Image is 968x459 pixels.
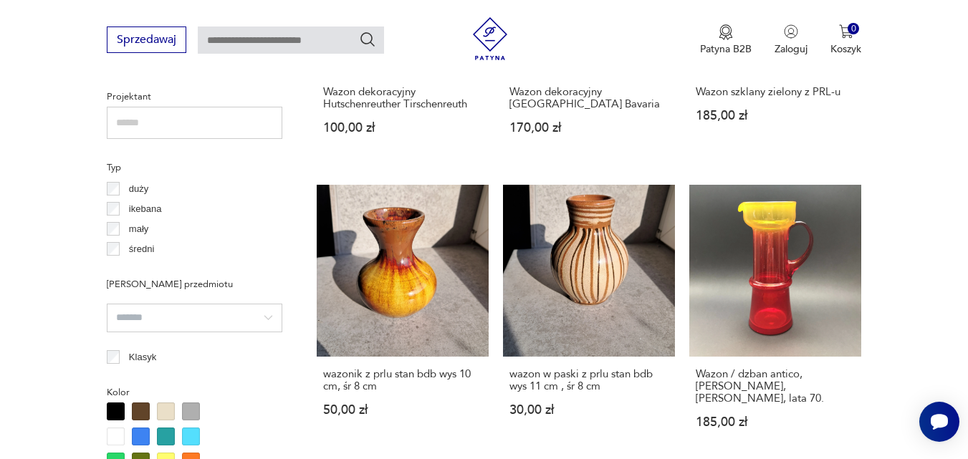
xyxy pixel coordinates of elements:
p: 185,00 zł [696,110,855,122]
p: duży [129,181,148,197]
h3: wazonik z prlu stan bdb wys 10 cm, śr 8 cm [323,368,482,392]
h3: Wazon / dzban antico, [PERSON_NAME], [PERSON_NAME], lata 70. [696,368,855,405]
p: [PERSON_NAME] przedmiotu [107,276,282,292]
p: 170,00 zł [509,122,669,134]
p: średni [129,241,154,257]
button: Patyna B2B [700,24,752,56]
button: 0Koszyk [830,24,861,56]
p: Klasyk [129,349,156,365]
p: Kolor [107,385,282,400]
p: Projektant [107,89,282,105]
img: Ikona koszyka [839,24,853,39]
p: 30,00 zł [509,404,669,416]
button: Sprzedawaj [107,26,186,53]
a: Wazon / dzban antico, Zuber Czesław, Huta Barbara, lata 70.Wazon / dzban antico, [PERSON_NAME], [... [689,185,861,456]
p: Zaloguj [775,42,808,56]
img: Ikonka użytkownika [784,24,798,39]
p: Patyna B2B [700,42,752,56]
img: Ikona medalu [719,24,733,40]
p: 50,00 zł [323,404,482,416]
p: 100,00 zł [323,122,482,134]
p: ikebana [129,201,162,217]
img: Patyna - sklep z meblami i dekoracjami vintage [469,17,512,60]
p: 185,00 zł [696,416,855,428]
p: Typ [107,160,282,175]
a: wazon w paski z prlu stan bdb wys 11 cm , śr 8 cmwazon w paski z prlu stan bdb wys 11 cm , śr 8 c... [503,185,675,456]
h3: wazon w paski z prlu stan bdb wys 11 cm , śr 8 cm [509,368,669,392]
p: Koszyk [830,42,861,56]
button: Szukaj [359,31,376,48]
h3: Wazon dekoracyjny [GEOGRAPHIC_DATA] Bavaria [509,86,669,110]
h3: Wazon szklany zielony z PRL-u [696,86,855,98]
button: Zaloguj [775,24,808,56]
a: Ikona medaluPatyna B2B [700,24,752,56]
a: Sprzedawaj [107,36,186,46]
iframe: Smartsupp widget button [919,402,959,442]
h3: Wazon dekoracyjny Hutschenreuther Tirschenreuth [323,86,482,110]
p: mały [129,221,148,237]
a: wazonik z prlu stan bdb wys 10 cm, śr 8 cmwazonik z prlu stan bdb wys 10 cm, śr 8 cm50,00 zł [317,185,489,456]
div: 0 [848,23,860,35]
